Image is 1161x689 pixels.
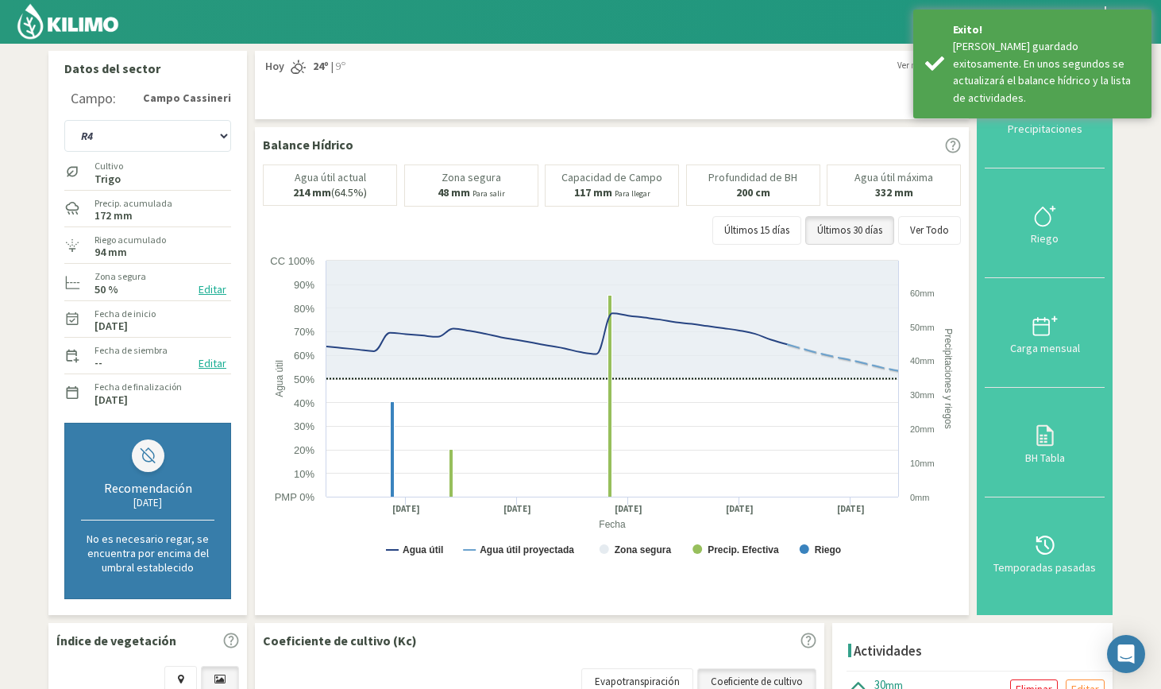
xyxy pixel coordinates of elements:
[94,196,172,211] label: Precip. acumulada
[989,562,1100,573] div: Temporadas pasadas
[989,343,1100,354] div: Carga mensual
[953,38,1140,106] div: Riego guardado exitosamente. En unos segundos se actualizará el balance hídrico y la lista de act...
[910,323,935,332] text: 50mm
[294,279,314,291] text: 90%
[943,328,954,429] text: Precipitaciones y riegos
[615,503,642,515] text: [DATE]
[910,288,935,298] text: 60mm
[81,496,214,509] div: [DATE]
[293,187,367,199] p: (64.5%)
[94,159,123,173] label: Cultivo
[294,444,314,456] text: 20%
[898,216,961,245] button: Ver Todo
[94,174,123,184] label: Trigo
[989,452,1100,463] div: BH Tabla
[94,269,146,284] label: Zona segura
[263,59,284,75] span: Hoy
[331,59,334,75] span: |
[294,397,314,409] text: 40%
[313,59,329,73] strong: 24º
[64,59,231,78] p: Datos del sector
[294,420,314,432] text: 30%
[985,388,1105,497] button: BH Tabla
[294,374,314,385] text: 50%
[143,90,231,106] strong: Campo Cassineri
[295,172,366,184] p: Agua útil actual
[989,123,1100,134] div: Precipitaciones
[503,503,531,515] text: [DATE]
[837,503,865,515] text: [DATE]
[16,2,120,41] img: Kilimo
[480,544,574,555] text: Agua útil proyectada
[194,281,231,299] button: Editar
[726,503,754,515] text: [DATE]
[953,21,1140,38] div: Exito!
[438,185,470,199] b: 48 mm
[805,216,894,245] button: Últimos 30 días
[94,307,156,321] label: Fecha de inicio
[985,497,1105,607] button: Temporadas pasadas
[334,59,345,75] span: 9º
[472,188,505,199] small: Para salir
[270,255,314,267] text: CC 100%
[81,480,214,496] div: Recomendación
[561,172,662,184] p: Capacidad de Campo
[854,644,922,659] h4: Actividades
[94,380,182,394] label: Fecha de finalización
[897,59,944,72] span: Ver más días
[1107,635,1145,673] div: Open Intercom Messenger
[854,172,933,184] p: Agua útil máxima
[94,285,118,295] label: 50 %
[81,532,214,575] p: No es necesario regar, se encuentra por encima del umbral establecido
[442,172,501,184] p: Zona segura
[274,360,285,397] text: Agua útil
[615,544,672,555] text: Zona segura
[392,503,420,515] text: [DATE]
[615,188,650,199] small: Para llegar
[294,326,314,338] text: 70%
[194,354,231,373] button: Editar
[985,168,1105,278] button: Riego
[294,350,314,362] text: 60%
[293,185,331,199] b: 214 mm
[875,185,913,199] b: 332 mm
[708,544,779,555] text: Precip. Efectiva
[989,233,1100,244] div: Riego
[910,493,929,502] text: 0mm
[94,233,166,247] label: Riego acumulado
[94,343,168,358] label: Fecha de siembra
[910,459,935,468] text: 10mm
[985,278,1105,388] button: Carga mensual
[403,544,443,555] text: Agua útil
[708,172,797,184] p: Profundidad de BH
[94,358,102,368] label: --
[56,631,176,650] p: Índice de vegetación
[736,185,770,199] b: 200 cm
[71,91,116,106] div: Campo:
[910,424,935,434] text: 20mm
[263,631,417,650] p: Coeficiente de cultivo (Kc)
[574,185,612,199] b: 117 mm
[910,390,935,400] text: 30mm
[263,135,353,154] p: Balance Hídrico
[815,544,841,555] text: Riego
[910,356,935,366] text: 40mm
[712,216,801,245] button: Últimos 15 días
[294,303,314,315] text: 80%
[294,468,314,480] text: 10%
[94,321,128,331] label: [DATE]
[94,247,127,257] label: 94 mm
[94,395,128,405] label: [DATE]
[275,491,315,503] text: PMP 0%
[94,211,133,221] label: 172 mm
[599,519,626,530] text: Fecha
